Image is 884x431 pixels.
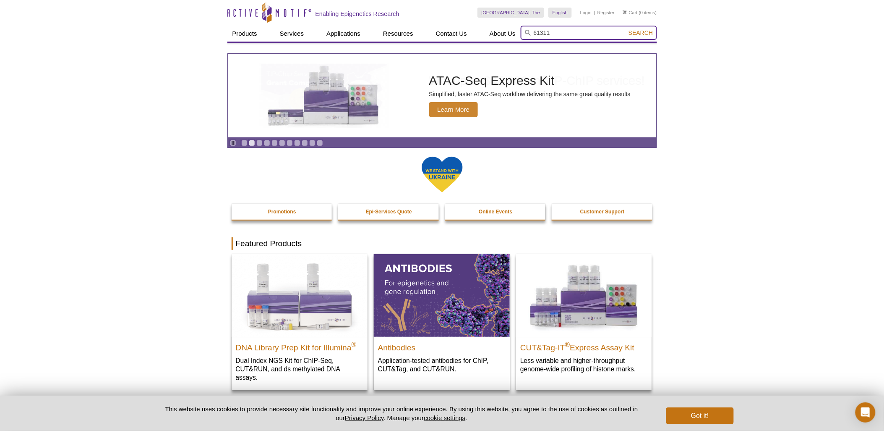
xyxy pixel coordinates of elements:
[424,414,465,421] button: cookie settings
[302,140,308,146] a: Go to slide 9
[374,254,510,336] img: All Antibodies
[151,405,653,422] p: This website uses cookies to provide necessary site functionality and improve your online experie...
[485,26,521,42] a: About Us
[421,156,463,193] img: We Stand With Ukraine
[227,26,262,42] a: Products
[338,204,440,220] a: Epi-Services Quote
[855,402,876,423] div: Open Intercom Messenger
[666,407,733,424] button: Got it!
[548,8,572,18] a: English
[429,74,631,87] h2: ATAC-Seq Express Kit
[232,254,368,336] img: DNA Library Prep Kit for Illumina
[256,140,263,146] a: Go to slide 3
[429,102,478,117] span: Learn More
[477,8,544,18] a: [GEOGRAPHIC_DATA], The
[232,237,653,250] h2: Featured Products
[552,204,653,220] a: Customer Support
[429,90,631,98] p: Simplified, faster ATAC-Seq workflow delivering the same great quality results
[623,10,627,14] img: Your Cart
[521,26,657,40] input: Keyword, Cat. No.
[516,254,652,381] a: CUT&Tag-IT® Express Assay Kit CUT&Tag-IT®Express Assay Kit Less variable and higher-throughput ge...
[565,341,570,348] sup: ®
[345,414,383,421] a: Privacy Policy
[228,54,656,137] a: ATAC-Seq Express Kit ATAC-Seq Express Kit Simplified, faster ATAC-Seq workflow delivering the sam...
[445,204,547,220] a: Online Events
[316,10,399,18] h2: Enabling Epigenetics Research
[294,140,300,146] a: Go to slide 8
[378,339,506,352] h2: Antibodies
[626,29,655,37] button: Search
[479,209,512,215] strong: Online Events
[317,140,323,146] a: Go to slide 11
[255,64,394,128] img: ATAC-Seq Express Kit
[271,140,278,146] a: Go to slide 5
[520,356,648,373] p: Less variable and higher-throughput genome-wide profiling of histone marks​.
[241,140,248,146] a: Go to slide 1
[264,140,270,146] a: Go to slide 4
[623,10,638,16] a: Cart
[378,26,418,42] a: Resources
[236,339,363,352] h2: DNA Library Prep Kit for Illumina
[594,8,595,18] li: |
[580,209,624,215] strong: Customer Support
[597,10,615,16] a: Register
[236,356,363,382] p: Dual Index NGS Kit for ChIP-Seq, CUT&RUN, and ds methylated DNA assays.
[228,54,656,137] article: ATAC-Seq Express Kit
[232,204,333,220] a: Promotions
[378,356,506,373] p: Application-tested antibodies for ChIP, CUT&Tag, and CUT&RUN.
[520,339,648,352] h2: CUT&Tag-IT Express Assay Kit
[352,341,357,348] sup: ®
[628,29,653,36] span: Search
[230,140,236,146] a: Toggle autoplay
[366,209,412,215] strong: Epi-Services Quote
[580,10,592,16] a: Login
[309,140,316,146] a: Go to slide 10
[268,209,296,215] strong: Promotions
[249,140,255,146] a: Go to slide 2
[279,140,285,146] a: Go to slide 6
[321,26,365,42] a: Applications
[232,254,368,390] a: DNA Library Prep Kit for Illumina DNA Library Prep Kit for Illumina® Dual Index NGS Kit for ChIP-...
[374,254,510,381] a: All Antibodies Antibodies Application-tested antibodies for ChIP, CUT&Tag, and CUT&RUN.
[516,254,652,336] img: CUT&Tag-IT® Express Assay Kit
[623,8,657,18] li: (0 items)
[275,26,309,42] a: Services
[431,26,472,42] a: Contact Us
[287,140,293,146] a: Go to slide 7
